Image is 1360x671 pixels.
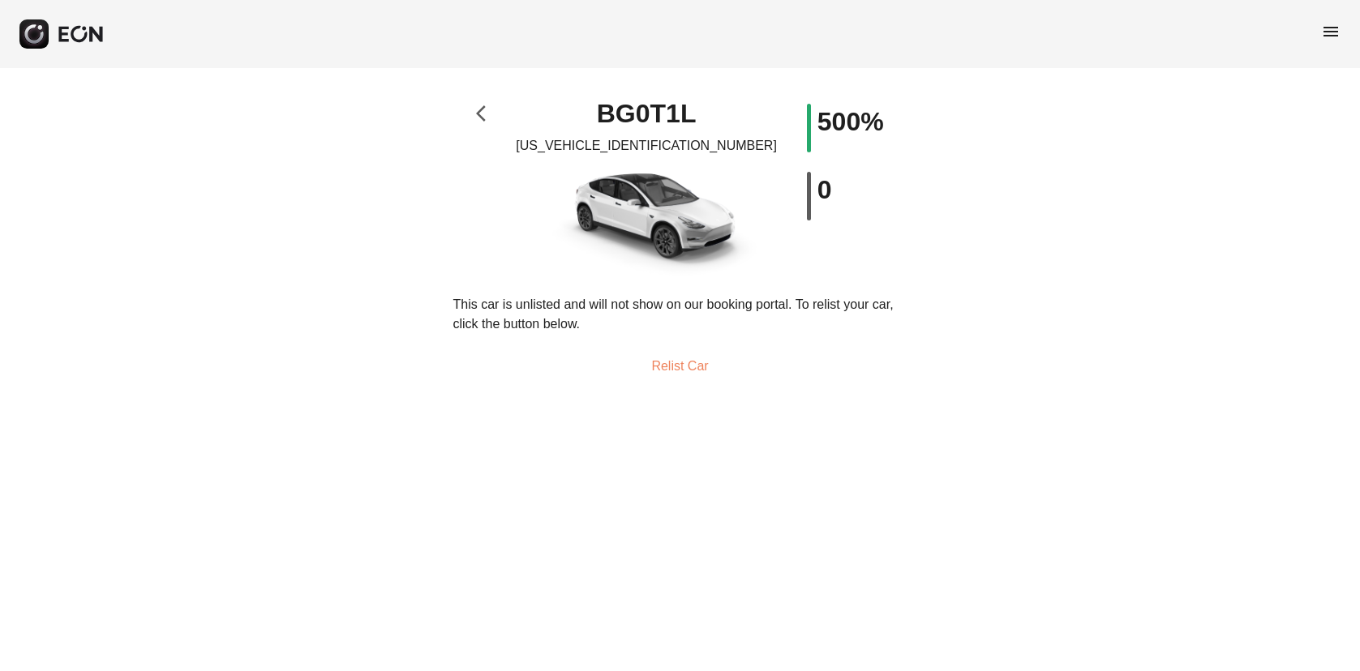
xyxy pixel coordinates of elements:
[817,180,832,199] h1: 0
[533,162,760,276] img: car
[597,104,697,123] h1: BG0T1L
[632,347,727,386] button: Relist Car
[817,112,884,131] h1: 500%
[516,136,777,156] p: [US_VEHICLE_IDENTIFICATION_NUMBER]
[476,104,496,123] span: arrow_back_ios
[1321,22,1341,41] span: menu
[453,295,907,334] p: This car is unlisted and will not show on our booking portal. To relist your car, click the butto...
